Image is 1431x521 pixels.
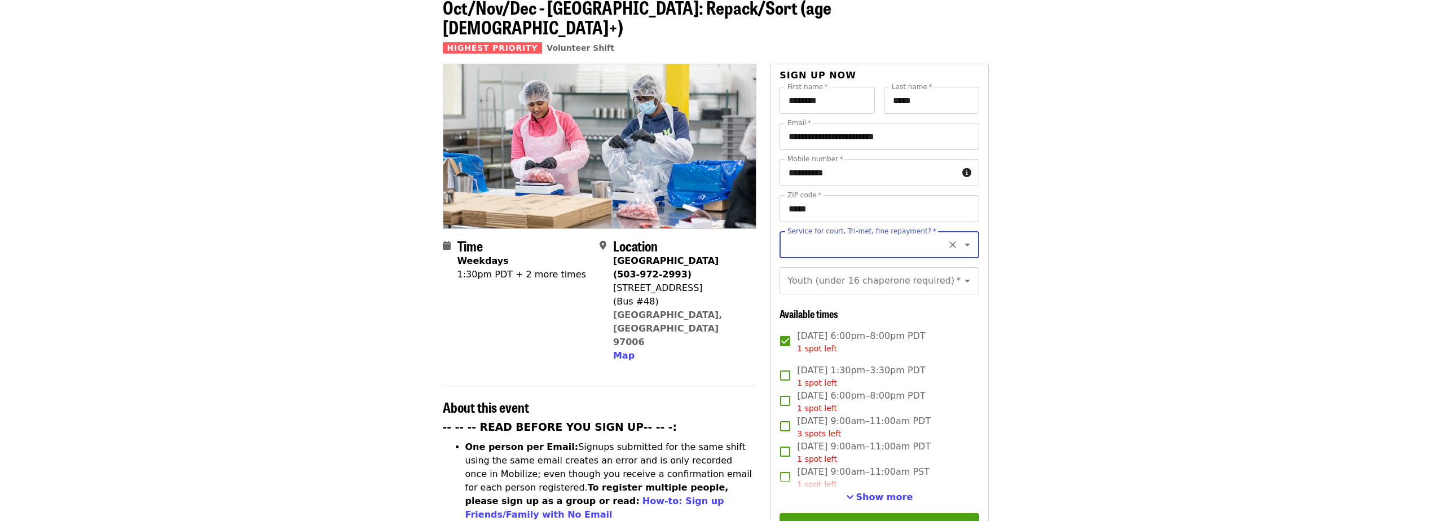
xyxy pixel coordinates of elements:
span: 1 spot left [797,378,837,387]
strong: [GEOGRAPHIC_DATA] (503-972-2993) [613,255,719,280]
label: First name [787,83,828,90]
strong: -- -- -- READ BEFORE YOU SIGN UP-- -- -: [443,421,677,433]
span: [DATE] 6:00pm–8:00pm PDT [797,389,925,414]
i: calendar icon [443,240,451,251]
button: See more timeslots [846,491,913,504]
span: 3 spots left [797,429,841,438]
a: [GEOGRAPHIC_DATA], [GEOGRAPHIC_DATA] 97006 [613,310,723,347]
span: [DATE] 1:30pm–3:30pm PDT [797,364,925,389]
span: [DATE] 9:00am–11:00am PDT [797,440,931,465]
label: Email [787,120,811,126]
span: Sign up now [780,70,856,81]
input: Mobile number [780,159,957,186]
span: Map [613,350,635,361]
img: Oct/Nov/Dec - Beaverton: Repack/Sort (age 10+) organized by Oregon Food Bank [443,64,756,228]
span: [DATE] 9:00am–11:00am PST [797,465,930,491]
input: First name [780,87,875,114]
span: [DATE] 6:00pm–8:00pm PDT [797,329,925,355]
label: Last name [892,83,932,90]
label: Mobile number [787,156,843,162]
span: Location [613,236,658,255]
input: Email [780,123,979,150]
input: Last name [884,87,979,114]
strong: One person per Email: [465,441,579,452]
a: Volunteer Shift [547,43,614,52]
button: Open [959,237,975,253]
div: (Bus #48) [613,295,747,308]
input: ZIP code [780,195,979,222]
i: circle-info icon [962,167,971,178]
label: Service for court, Tri-met, fine repayment? [787,228,936,235]
span: Highest Priority [443,42,543,54]
button: Clear [945,237,961,253]
a: How-to: Sign up Friends/Family with No Email [465,496,724,520]
button: Open [959,273,975,289]
div: 1:30pm PDT + 2 more times [457,268,586,281]
span: Available times [780,306,838,321]
span: 1 spot left [797,480,837,489]
button: Map [613,349,635,363]
span: About this event [443,397,529,417]
strong: Weekdays [457,255,509,266]
div: [STREET_ADDRESS] [613,281,747,295]
span: 1 spot left [797,404,837,413]
span: Show more [856,492,913,502]
span: 1 spot left [797,454,837,463]
strong: To register multiple people, please sign up as a group or read: [465,482,729,506]
span: 1 spot left [797,344,837,353]
label: ZIP code [787,192,821,198]
span: [DATE] 9:00am–11:00am PDT [797,414,931,440]
i: map-marker-alt icon [600,240,606,251]
span: Time [457,236,483,255]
